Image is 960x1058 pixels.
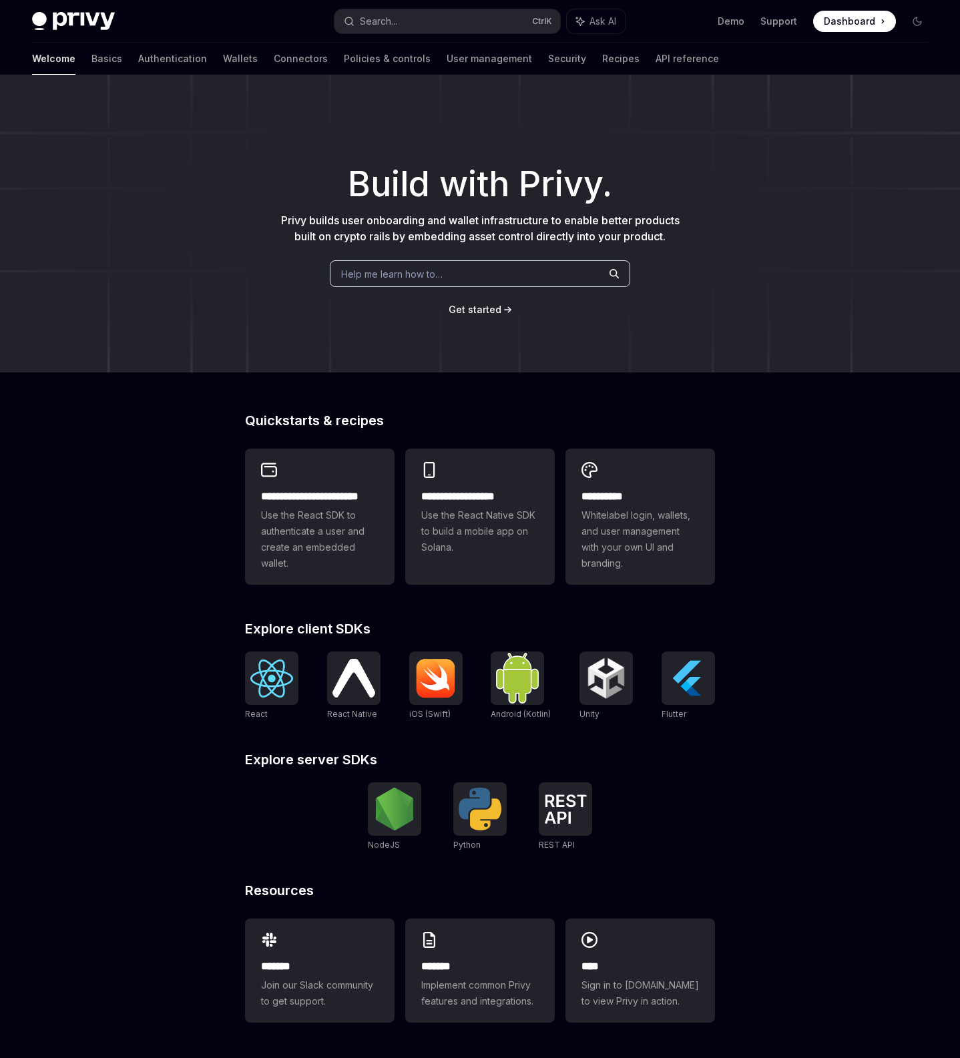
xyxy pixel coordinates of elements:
[453,840,481,850] span: Python
[718,15,744,28] a: Demo
[491,651,551,721] a: Android (Kotlin)Android (Kotlin)
[532,16,552,27] span: Ctrl K
[405,918,555,1023] a: **** **Implement common Privy features and integrations.
[327,651,381,721] a: React NativeReact Native
[491,709,551,719] span: Android (Kotlin)
[405,449,555,585] a: **** **** **** ***Use the React Native SDK to build a mobile app on Solana.
[341,267,443,281] span: Help me learn how to…
[274,43,328,75] a: Connectors
[261,507,379,571] span: Use the React SDK to authenticate a user and create an embedded wallet.
[368,840,400,850] span: NodeJS
[544,794,587,824] img: REST API
[245,918,395,1023] a: **** **Join our Slack community to get support.
[824,15,875,28] span: Dashboard
[813,11,896,32] a: Dashboard
[589,15,616,28] span: Ask AI
[409,651,463,721] a: iOS (Swift)iOS (Swift)
[459,788,501,830] img: Python
[332,659,375,697] img: React Native
[245,753,377,766] span: Explore server SDKs
[421,507,539,555] span: Use the React Native SDK to build a mobile app on Solana.
[245,651,298,721] a: ReactReact
[409,709,451,719] span: iOS (Swift)
[662,709,686,719] span: Flutter
[373,788,416,830] img: NodeJS
[421,977,539,1009] span: Implement common Privy features and integrations.
[138,43,207,75] a: Authentication
[579,709,599,719] span: Unity
[667,657,710,700] img: Flutter
[447,43,532,75] a: User management
[32,43,75,75] a: Welcome
[579,651,633,721] a: UnityUnity
[415,658,457,698] img: iOS (Swift)
[91,43,122,75] a: Basics
[245,884,314,897] span: Resources
[327,709,377,719] span: React Native
[496,653,539,703] img: Android (Kotlin)
[453,782,507,852] a: PythonPython
[656,43,719,75] a: API reference
[250,659,293,698] img: React
[449,303,501,316] a: Get started
[281,214,680,243] span: Privy builds user onboarding and wallet infrastructure to enable better products built on crypto ...
[581,977,699,1009] span: Sign in to [DOMAIN_NAME] to view Privy in action.
[539,782,592,852] a: REST APIREST API
[348,172,612,196] span: Build with Privy.
[360,13,397,29] div: Search...
[662,651,715,721] a: FlutterFlutter
[565,449,715,585] a: **** *****Whitelabel login, wallets, and user management with your own UI and branding.
[368,782,421,852] a: NodeJSNodeJS
[334,9,561,33] button: Search...CtrlK
[581,507,699,571] span: Whitelabel login, wallets, and user management with your own UI and branding.
[548,43,586,75] a: Security
[261,977,379,1009] span: Join our Slack community to get support.
[565,918,715,1023] a: ****Sign in to [DOMAIN_NAME] to view Privy in action.
[32,12,115,31] img: dark logo
[223,43,258,75] a: Wallets
[449,304,501,315] span: Get started
[602,43,640,75] a: Recipes
[245,414,384,427] span: Quickstarts & recipes
[585,657,628,700] img: Unity
[344,43,431,75] a: Policies & controls
[245,709,268,719] span: React
[567,9,626,33] button: Ask AI
[760,15,797,28] a: Support
[539,840,575,850] span: REST API
[907,11,928,32] button: Toggle dark mode
[245,622,371,635] span: Explore client SDKs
